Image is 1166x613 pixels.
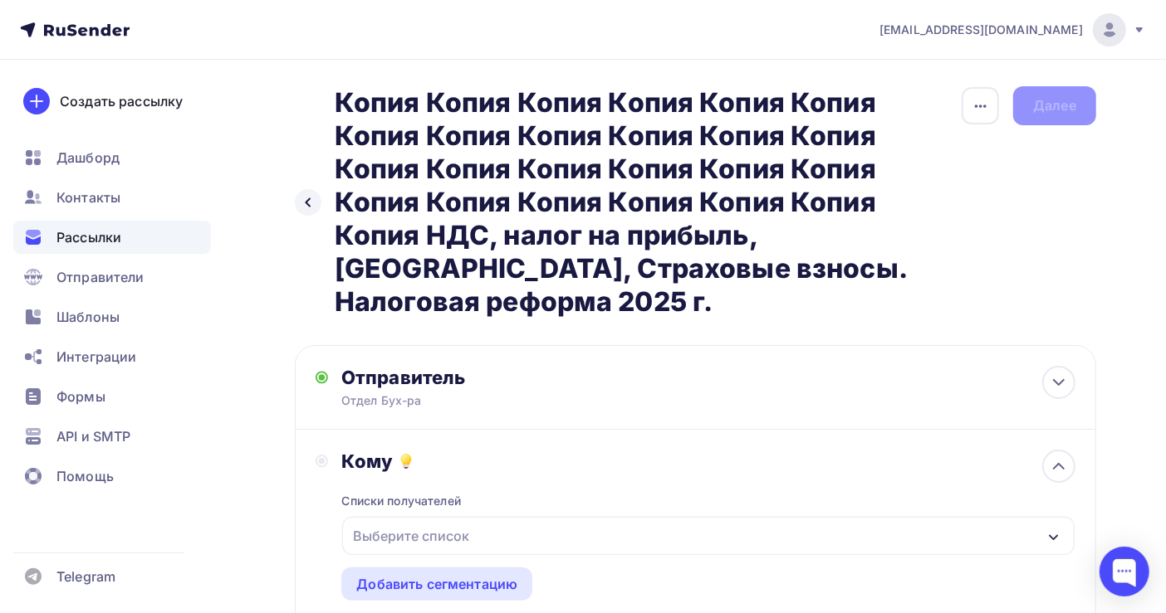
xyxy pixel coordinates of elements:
[341,493,461,509] div: Списки получателей
[13,221,211,254] a: Рассылки
[56,426,130,446] span: API и SMTP
[335,86,961,319] h2: Копия Копия Копия Копия Копия Копия Копия Копия Копия Копия Копия Копия Копия Копия Копия Копия К...
[341,392,665,409] div: Отдел Бух-ра
[56,267,145,287] span: Отправители
[341,366,701,389] div: Отправитель
[56,567,115,586] span: Telegram
[341,450,1075,473] div: Кому
[56,148,120,168] span: Дашборд
[13,181,211,214] a: Контакты
[346,521,476,551] div: Выберите список
[879,22,1083,38] span: [EMAIL_ADDRESS][DOMAIN_NAME]
[13,141,211,174] a: Дашборд
[13,300,211,333] a: Шаблоны
[356,574,517,594] div: Добавить сегментацию
[341,516,1075,556] button: Выберите список
[56,347,136,367] span: Интеграции
[60,91,183,111] div: Создать рассылку
[13,380,211,413] a: Формы
[56,227,121,247] span: Рассылки
[879,13,1146,46] a: [EMAIL_ADDRESS][DOMAIN_NAME]
[56,307,120,327] span: Шаблоны
[56,387,105,406] span: Формы
[13,260,211,294] a: Отправители
[56,187,120,207] span: Контакты
[56,466,114,486] span: Помощь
